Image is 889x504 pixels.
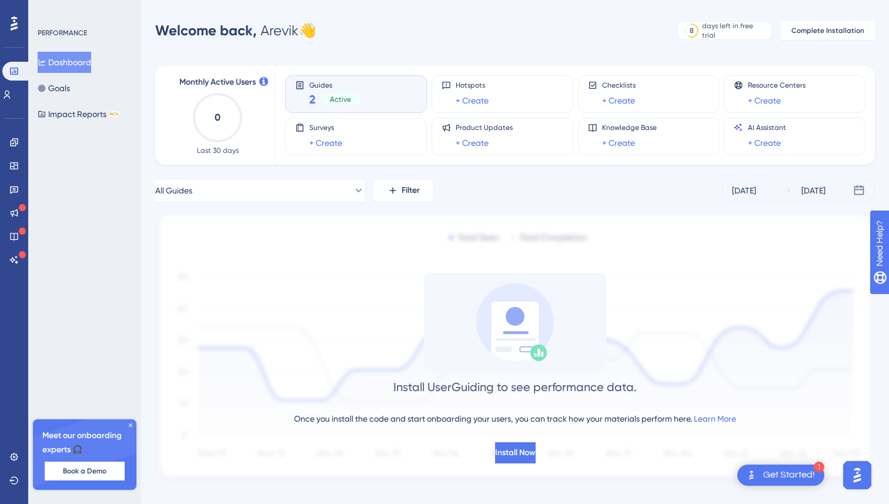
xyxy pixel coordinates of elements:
[330,95,351,104] span: Active
[309,81,360,89] span: Guides
[456,81,489,90] span: Hotspots
[42,429,127,457] span: Meet our onboarding experts 🎧
[763,469,815,482] div: Get Started!
[197,146,239,155] span: Last 30 days
[155,183,192,198] span: All Guides
[28,3,73,17] span: Need Help?
[155,22,257,39] span: Welcome back,
[45,462,125,480] button: Book a Demo
[155,179,365,202] button: All Guides
[602,81,636,90] span: Checklists
[602,123,657,132] span: Knowledge Base
[781,21,875,40] button: Complete Installation
[38,104,119,125] button: Impact ReportsBETA
[456,94,489,108] a: + Create
[495,446,536,460] span: Install Now
[402,183,420,198] span: Filter
[744,468,758,482] img: launcher-image-alternative-text
[155,21,316,40] div: Arevik 👋
[38,78,70,99] button: Goals
[690,26,694,35] div: 8
[456,123,513,132] span: Product Updates
[179,75,256,89] span: Monthly Active Users
[393,379,637,395] div: Install UserGuiding to see performance data.
[215,112,220,123] text: 0
[791,26,864,35] span: Complete Installation
[748,81,806,90] span: Resource Centers
[737,465,824,486] div: Open Get Started! checklist, remaining modules: 1
[840,458,875,493] iframe: UserGuiding AI Assistant Launcher
[374,179,433,202] button: Filter
[801,183,825,198] div: [DATE]
[109,111,119,117] div: BETA
[702,21,767,40] div: days left in free trial
[748,123,786,132] span: AI Assistant
[309,136,342,150] a: + Create
[294,412,736,426] div: Once you install the code and start onboarding your users, you can track how your materials perfo...
[309,123,342,132] span: Surveys
[748,94,781,108] a: + Create
[456,136,489,150] a: + Create
[309,91,316,108] span: 2
[602,94,635,108] a: + Create
[732,183,756,198] div: [DATE]
[63,466,106,476] span: Book a Demo
[748,136,781,150] a: + Create
[694,414,736,423] a: Learn More
[38,28,87,38] div: PERFORMANCE
[814,462,824,472] div: 1
[495,442,536,463] button: Install Now
[155,212,875,482] img: 1ec67ef948eb2d50f6bf237e9abc4f97.svg
[602,136,635,150] a: + Create
[38,52,91,73] button: Dashboard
